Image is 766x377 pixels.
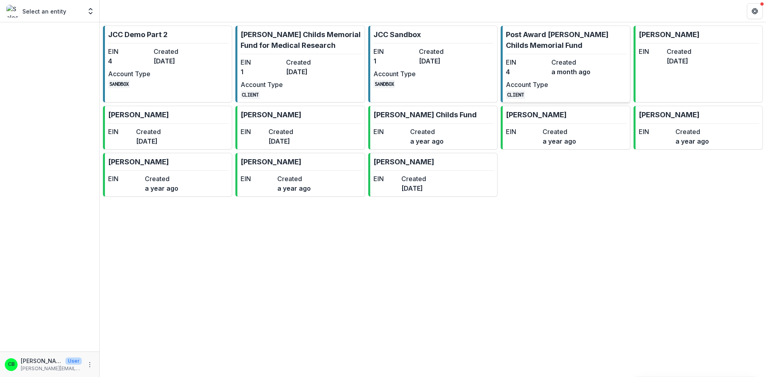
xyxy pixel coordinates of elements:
dd: [DATE] [286,67,328,77]
dt: Created [286,57,328,67]
dt: Created [145,174,178,184]
p: JCC Demo Part 2 [108,29,168,40]
dt: Created [136,127,161,136]
p: [PERSON_NAME] [373,156,434,167]
code: SANDBOX [108,80,130,88]
div: Christina Bruno [8,362,15,367]
code: CLIENT [506,91,525,99]
dt: EIN [241,127,265,136]
dt: Created [551,57,594,67]
dd: a year ago [410,136,444,146]
a: [PERSON_NAME]EINCreateda year ago [501,106,630,150]
dd: 1 [241,67,283,77]
p: [PERSON_NAME] [639,29,699,40]
p: [PERSON_NAME] [21,357,62,365]
p: [PERSON_NAME] Childs Memorial Fund for Medical Research [241,29,361,51]
img: Select an entity [6,5,19,18]
dd: [DATE] [401,184,426,193]
p: Post Award [PERSON_NAME] Childs Memorial Fund [506,29,626,51]
dt: Created [419,47,461,56]
a: [PERSON_NAME]EINCreateda year ago [103,153,232,197]
button: Open entity switcher [85,3,96,19]
p: [PERSON_NAME] Childs Fund [373,109,477,120]
dt: Created [675,127,709,136]
dt: EIN [506,57,548,67]
a: Post Award [PERSON_NAME] Childs Memorial FundEIN4Createda month agoAccount TypeCLIENT [501,26,630,103]
dt: Created [268,127,293,136]
button: More [85,360,95,369]
a: [PERSON_NAME]EINCreateda year ago [634,106,763,150]
a: [PERSON_NAME]EINCreateda year ago [235,153,365,197]
dd: [DATE] [154,56,196,66]
dd: [DATE] [268,136,293,146]
p: [PERSON_NAME] [241,156,301,167]
a: [PERSON_NAME]EINCreated[DATE] [235,106,365,150]
dt: EIN [373,174,398,184]
dd: a year ago [145,184,178,193]
p: [PERSON_NAME] [108,156,169,167]
dd: [DATE] [136,136,161,146]
dt: Account Type [506,80,548,89]
dd: 4 [108,56,150,66]
p: [PERSON_NAME] [639,109,699,120]
a: [PERSON_NAME] Childs FundEINCreateda year ago [368,106,498,150]
p: User [65,357,82,365]
dd: [DATE] [419,56,461,66]
dt: Created [543,127,576,136]
dt: EIN [373,47,416,56]
dd: a year ago [675,136,709,146]
a: JCC Demo Part 2EIN4Created[DATE]Account TypeSANDBOX [103,26,232,103]
a: [PERSON_NAME]EINCreated[DATE] [634,26,763,103]
dt: EIN [639,127,672,136]
dt: EIN [373,127,407,136]
code: CLIENT [241,91,260,99]
dt: EIN [108,127,133,136]
a: JCC SandboxEIN1Created[DATE]Account TypeSANDBOX [368,26,498,103]
dt: EIN [108,47,150,56]
dt: EIN [108,174,142,184]
p: JCC Sandbox [373,29,421,40]
a: [PERSON_NAME] Childs Memorial Fund for Medical ResearchEIN1Created[DATE]Account TypeCLIENT [235,26,365,103]
a: [PERSON_NAME]EINCreated[DATE] [103,106,232,150]
dt: Created [154,47,196,56]
p: [PERSON_NAME][EMAIL_ADDRESS][PERSON_NAME][DOMAIN_NAME] [21,365,82,372]
dd: [DATE] [667,56,691,66]
dd: a year ago [543,136,576,146]
dt: EIN [241,174,274,184]
dt: EIN [241,57,283,67]
p: [PERSON_NAME] [506,109,567,120]
dt: Created [277,174,311,184]
dt: Created [401,174,426,184]
p: [PERSON_NAME] [241,109,301,120]
a: [PERSON_NAME]EINCreated[DATE] [368,153,498,197]
dt: EIN [506,127,539,136]
dd: 4 [506,67,548,77]
dd: a month ago [551,67,594,77]
dt: Account Type [108,69,150,79]
p: [PERSON_NAME] [108,109,169,120]
dt: Created [667,47,691,56]
dt: EIN [639,47,663,56]
dd: a year ago [277,184,311,193]
dd: 1 [373,56,416,66]
dt: Created [410,127,444,136]
code: SANDBOX [373,80,395,88]
dt: Account Type [241,80,283,89]
dt: Account Type [373,69,416,79]
p: Select an entity [22,7,66,16]
button: Get Help [747,3,763,19]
